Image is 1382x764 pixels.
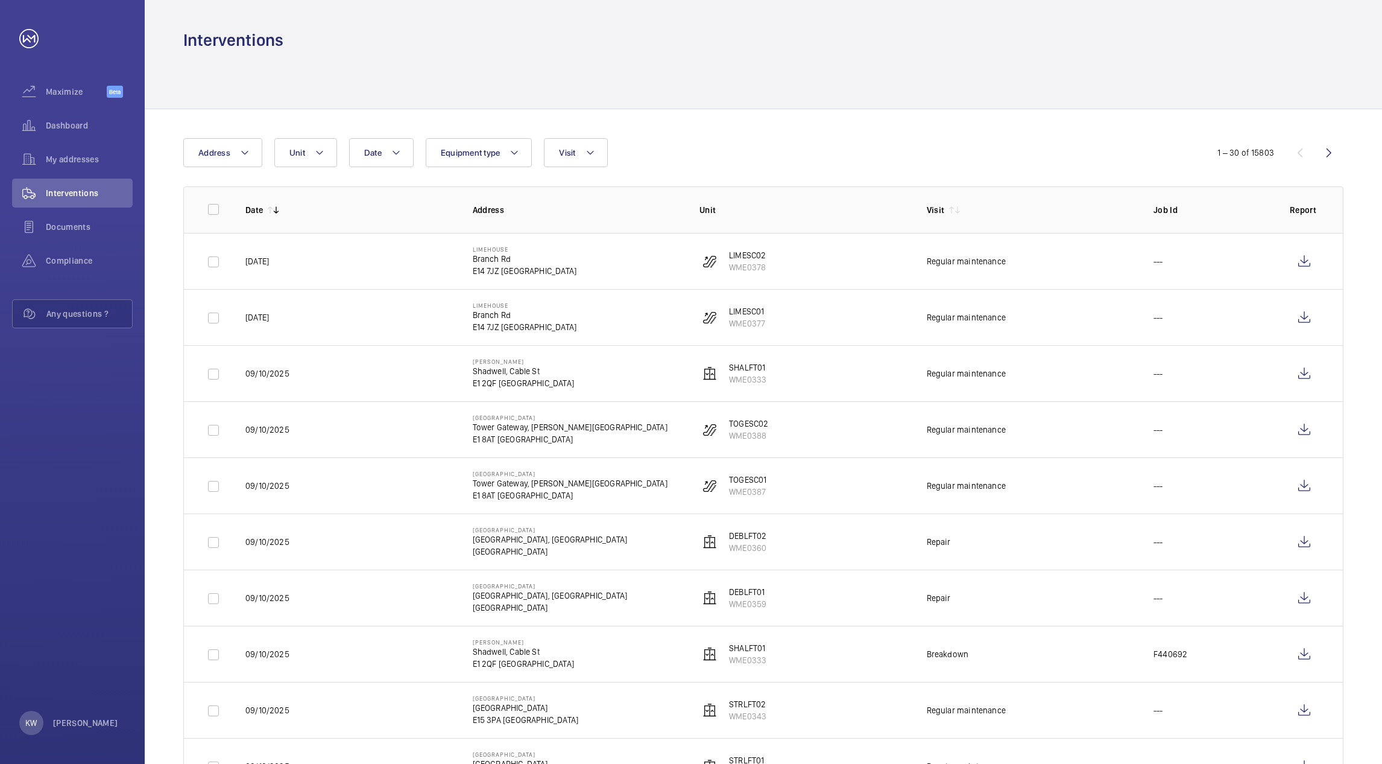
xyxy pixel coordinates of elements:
div: Regular maintenance [927,424,1006,436]
span: Documents [46,221,133,233]
p: LIMESC01 [729,305,765,317]
p: Address [473,204,681,216]
p: --- [1153,592,1163,604]
img: escalator.svg [702,479,717,493]
p: [GEOGRAPHIC_DATA], [GEOGRAPHIC_DATA] [473,590,628,602]
p: 09/10/2025 [245,368,289,380]
p: Visit [927,204,945,216]
p: Limehouse [473,302,577,309]
p: E1 2QF [GEOGRAPHIC_DATA] [473,658,574,670]
div: Breakdown [927,648,969,660]
button: Visit [544,138,607,167]
div: Regular maintenance [927,480,1006,492]
div: Regular maintenance [927,704,1006,716]
p: Unit [699,204,907,216]
span: Equipment type [441,148,500,158]
img: escalator.svg [702,422,717,437]
button: Address [183,138,262,167]
span: Dashboard [46,119,133,132]
p: Shadwell, Cable St [473,365,574,377]
p: [DATE] [245,311,269,323]
p: Branch Rd [473,253,577,265]
span: Compliance [46,255,133,267]
p: TOGESC01 [729,474,766,486]
p: 09/10/2025 [245,424,289,436]
p: SHALFT01 [729,642,766,654]
p: [PERSON_NAME] [473,638,574,646]
p: 09/10/2025 [245,704,289,716]
p: E14 7JZ [GEOGRAPHIC_DATA] [473,265,577,277]
div: Regular maintenance [927,311,1006,323]
button: Equipment type [426,138,532,167]
p: Branch Rd [473,309,577,321]
img: elevator.svg [702,366,717,381]
span: Maximize [46,86,107,98]
p: Tower Gateway, [PERSON_NAME][GEOGRAPHIC_DATA] [473,477,667,489]
span: Address [198,148,230,158]
div: 1 – 30 of 15803 [1217,147,1274,159]
p: KW [25,717,37,729]
p: --- [1153,480,1163,492]
p: [PERSON_NAME] [53,717,118,729]
p: [GEOGRAPHIC_DATA] [473,470,667,477]
p: --- [1153,536,1163,548]
p: F440692 [1153,648,1187,660]
img: escalator.svg [702,254,717,269]
p: E1 8AT [GEOGRAPHIC_DATA] [473,489,667,501]
p: DEBLFT01 [729,586,766,598]
p: WME0387 [729,486,766,498]
p: [GEOGRAPHIC_DATA] [473,702,579,714]
p: --- [1153,704,1163,716]
p: Date [245,204,263,216]
span: Visit [559,148,575,158]
p: --- [1153,424,1163,436]
p: Job Id [1153,204,1270,216]
p: WME0343 [729,710,766,722]
p: Tower Gateway, [PERSON_NAME][GEOGRAPHIC_DATA] [473,421,667,433]
span: Date [364,148,382,158]
p: WME0378 [729,261,766,273]
p: --- [1153,311,1163,323]
p: [GEOGRAPHIC_DATA] [473,582,628,590]
div: Regular maintenance [927,255,1006,267]
button: Date [349,138,414,167]
p: STRLFT02 [729,698,766,710]
img: elevator.svg [702,591,717,605]
p: Report [1290,204,1319,216]
p: WME0333 [729,654,766,666]
p: Shadwell, Cable St [473,646,574,658]
img: escalator.svg [702,310,717,325]
p: --- [1153,255,1163,267]
p: TOGESC02 [729,418,768,430]
p: WME0360 [729,542,766,554]
p: WME0377 [729,317,765,329]
p: E1 8AT [GEOGRAPHIC_DATA] [473,433,667,445]
p: [PERSON_NAME] [473,358,574,365]
p: 09/10/2025 [245,592,289,604]
p: [GEOGRAPHIC_DATA], [GEOGRAPHIC_DATA] [473,533,628,546]
img: elevator.svg [702,647,717,661]
span: Unit [289,148,305,158]
button: Unit [274,138,337,167]
p: WME0388 [729,430,768,442]
span: Interventions [46,187,133,199]
span: My addresses [46,153,133,165]
p: WME0333 [729,374,766,386]
p: LIMESC02 [729,249,766,261]
p: [DATE] [245,255,269,267]
p: [GEOGRAPHIC_DATA] [473,526,628,533]
img: elevator.svg [702,703,717,718]
p: E14 7JZ [GEOGRAPHIC_DATA] [473,321,577,333]
p: E1 2QF [GEOGRAPHIC_DATA] [473,377,574,389]
p: WME0359 [729,598,766,610]
p: 09/10/2025 [245,536,289,548]
p: Limehouse [473,246,577,253]
img: elevator.svg [702,535,717,549]
span: Any questions ? [46,308,132,320]
p: [GEOGRAPHIC_DATA] [473,695,579,702]
p: [GEOGRAPHIC_DATA] [473,546,628,558]
p: [GEOGRAPHIC_DATA] [473,414,667,421]
div: Repair [927,536,951,548]
p: [GEOGRAPHIC_DATA] [473,602,628,614]
div: Regular maintenance [927,368,1006,380]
